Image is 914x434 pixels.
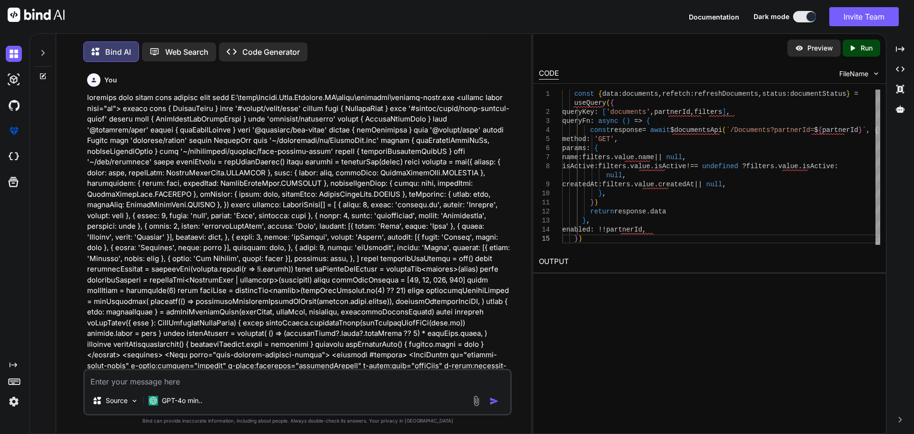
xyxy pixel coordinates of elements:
span: : [578,153,582,161]
span: filters [582,153,610,161]
span: = [854,90,858,98]
img: preview [795,44,804,52]
span: filters [598,162,626,170]
span: 'documents' [606,108,650,116]
span: partnerId [654,108,690,116]
span: ( [722,126,726,134]
span: , [602,190,606,197]
span: { [610,99,614,107]
span: , [866,126,870,134]
span: . [798,162,802,170]
span: ` [862,126,866,134]
span: documentStatus [790,90,846,98]
p: Bind AI [105,46,131,58]
span: { [874,126,878,134]
div: 15 [539,234,550,243]
span: name [638,153,654,161]
span: : [586,135,590,143]
span: , [758,90,762,98]
h2: OUTPUT [533,251,886,273]
img: Pick Models [130,397,139,405]
span: [ [602,108,606,116]
span: : [690,90,694,98]
img: cloudideIcon [6,149,22,165]
span: } [858,126,862,134]
span: , [614,135,618,143]
div: 13 [539,216,550,225]
p: Code Generator [242,46,300,58]
span: } [582,217,586,224]
span: documents [622,90,658,98]
img: darkChat [6,46,22,62]
span: } [590,199,594,206]
span: response [614,208,646,215]
span: : [786,90,790,98]
button: Invite Team [829,7,899,26]
span: 'GET' [594,135,614,143]
span: ) [626,117,630,125]
span: . [634,153,638,161]
img: darkAi-studio [6,71,22,88]
p: Preview [807,43,833,53]
span: , [682,153,686,161]
button: Documentation [689,12,739,22]
span: $ [814,126,818,134]
span: queryKey [562,108,594,116]
span: status [762,90,786,98]
div: 11 [539,198,550,207]
img: githubDark [6,97,22,113]
span: method [562,135,586,143]
div: 7 [539,153,550,162]
span: , [690,108,694,116]
span: } [598,190,602,197]
p: Bind can provide inaccurate information, including about people. Always double-check its answers.... [83,417,512,424]
span: = [642,126,646,134]
span: const [590,126,610,134]
span: : [590,117,594,125]
span: . [774,162,778,170]
span: : [598,181,602,188]
div: 4 [539,126,550,135]
div: 6 [539,144,550,153]
span: null [606,172,622,179]
span: ( [606,99,610,107]
img: icon [489,396,499,406]
span: await [650,126,670,134]
span: return [590,208,614,215]
p: Run [861,43,873,53]
span: , [722,181,726,188]
div: 12 [539,207,550,216]
span: . [626,162,630,170]
div: 3 [539,117,550,126]
span: Dark mode [754,12,789,21]
div: 5 [539,135,550,144]
span: ? [742,162,746,170]
span: , [586,217,590,224]
img: chevron down [872,70,880,78]
span: `/Documents?partnerId= [726,126,814,134]
p: Source [106,396,128,405]
span: , [658,90,662,98]
span: !== [686,162,698,170]
span: || [694,181,702,188]
div: 14 [539,225,550,234]
span: isActive [654,162,686,170]
div: CODE [539,68,559,80]
span: , [642,226,646,233]
span: . [654,181,658,188]
img: settings [6,394,22,410]
span: { [594,144,598,152]
span: { [598,90,602,98]
span: { [646,117,650,125]
span: null [706,181,722,188]
span: . [610,153,614,161]
span: refreshDocuments [694,90,758,98]
span: data [650,208,666,215]
span: . [650,162,654,170]
span: params [562,144,586,152]
span: $documentsApi [670,126,722,134]
div: 8 [539,162,550,171]
span: ) [594,199,598,206]
p: Web Search [165,46,209,58]
span: : [586,144,590,152]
